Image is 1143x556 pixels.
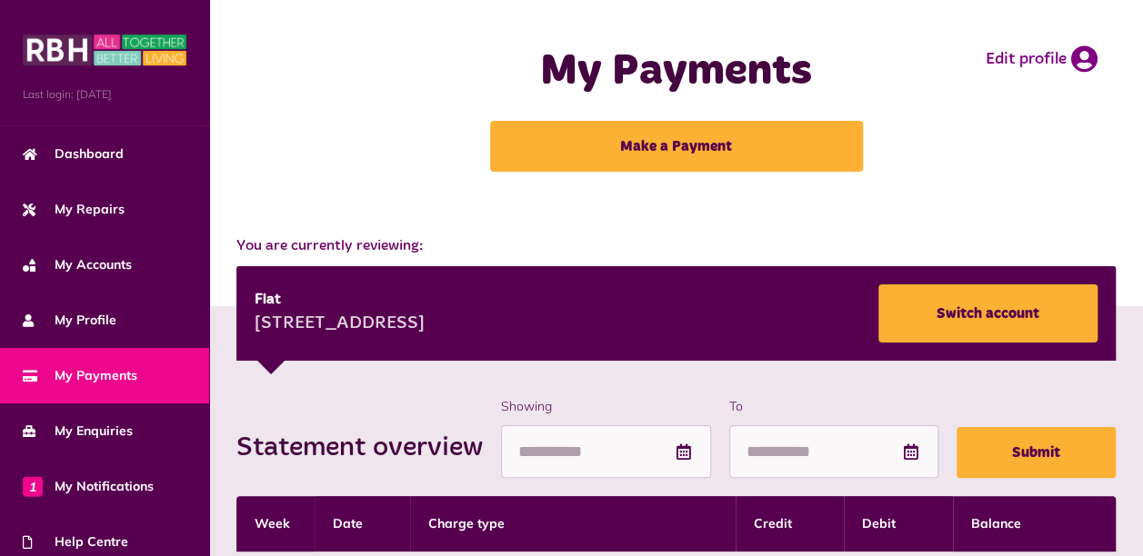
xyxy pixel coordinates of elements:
label: To [729,397,939,416]
a: Make a Payment [490,121,863,172]
th: Balance [953,496,1116,551]
span: Help Centre [23,532,128,551]
div: [STREET_ADDRESS] [255,311,425,338]
span: You are currently reviewing: [236,235,1116,257]
a: Switch account [878,284,1098,343]
th: Debit [844,496,953,551]
span: My Payments [23,366,137,385]
th: Date [315,496,410,551]
label: Showing [501,397,711,416]
h2: Statement overview [236,432,501,464]
th: Charge type [410,496,735,551]
img: MyRBH [23,32,186,68]
span: 1 [23,476,43,496]
span: My Notifications [23,477,154,496]
h1: My Payments [461,45,892,98]
th: Credit [736,496,845,551]
span: Last login: [DATE] [23,86,186,103]
span: My Enquiries [23,422,133,441]
span: Dashboard [23,144,124,164]
span: My Accounts [23,255,132,274]
span: My Profile [23,311,116,330]
button: Submit [957,427,1116,478]
th: Week [236,496,315,551]
span: My Repairs [23,200,125,219]
div: Flat [255,289,425,311]
a: Edit profile [986,45,1098,73]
